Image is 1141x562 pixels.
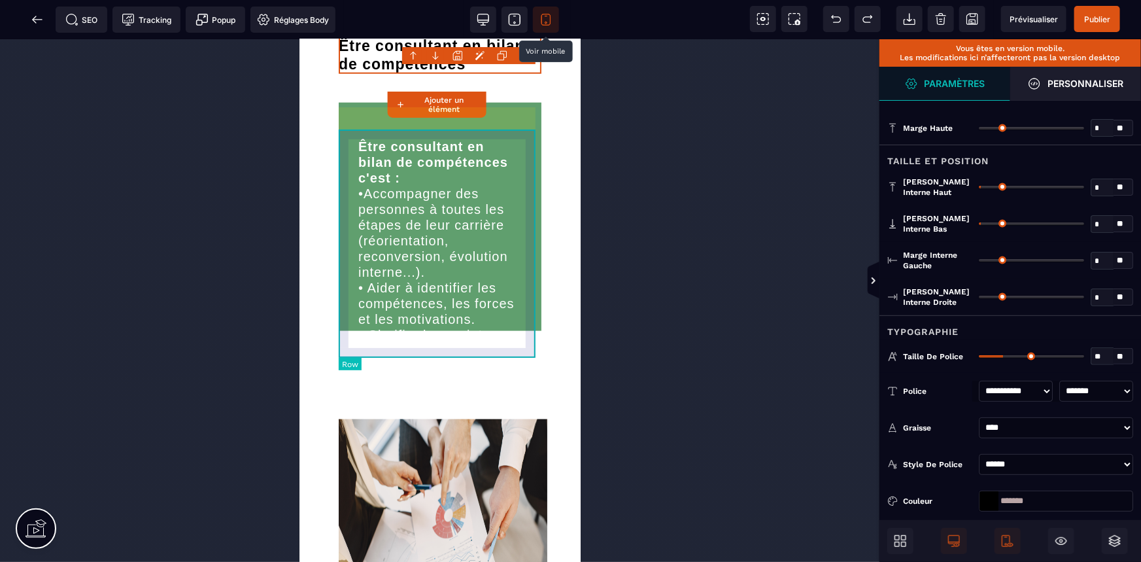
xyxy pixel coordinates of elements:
[1010,67,1141,101] span: Ouvrir le gestionnaire de styles
[1102,528,1128,554] span: Ouvrir les calques
[941,528,967,554] span: Afficher le desktop
[1074,6,1120,32] span: Enregistrer le contenu
[502,7,528,33] span: Voir tablette
[59,147,213,240] span: Accompagner des personnes à toutes les étapes de leur carrière (réorientation, reconversion, évol...
[903,287,972,307] span: [PERSON_NAME] interne droite
[886,53,1134,62] p: Les modifications ici n’affecteront pas la version desktop
[903,495,972,508] div: Couleur
[1084,14,1110,24] span: Publier
[750,6,776,32] span: Voir les composants
[470,7,496,33] span: Voir bureau
[903,123,953,133] span: Marge haute
[925,79,985,88] strong: Paramètres
[781,6,808,32] span: Capture d'écran
[903,250,972,271] span: Marge interne gauche
[959,6,985,32] span: Enregistrer
[1010,14,1058,24] span: Prévisualiser
[903,421,972,434] div: Graisse
[388,92,486,118] button: Ajouter un élément
[65,13,98,26] span: SEO
[59,289,196,334] span: • Clarifier les projets professionnels et les rendre réalisables.
[59,100,213,146] b: Être consultant en bilan de compétences c'est :
[122,13,171,26] span: Tracking
[1048,528,1074,554] span: Masquer le bloc
[186,7,245,33] span: Créer une alerte modale
[879,315,1141,340] div: Typographie
[24,7,50,33] span: Retour
[410,96,479,114] strong: Ajouter un élément
[1001,6,1066,32] span: Aperçu
[823,6,849,32] span: Défaire
[903,458,972,471] div: Style de police
[903,385,972,398] div: Police
[879,67,1010,101] span: Ouvrir le gestionnaire de styles
[257,13,329,26] span: Réglages Body
[903,177,972,198] span: [PERSON_NAME] interne haut
[112,7,180,33] span: Code de suivi
[196,13,236,26] span: Popup
[928,6,954,32] span: Nettoyage
[250,7,335,33] span: Favicon
[896,6,923,32] span: Importer
[59,241,219,287] span: • Aider à identifier les compétences, les forces et les motivations.
[903,213,972,234] span: [PERSON_NAME] interne bas
[903,351,963,362] span: Taille de police
[886,44,1134,53] p: Vous êtes en version mobile.
[855,6,881,32] span: Rétablir
[56,7,107,33] span: Métadata SEO
[879,262,893,301] span: Afficher les vues
[533,7,559,33] span: Voir mobile
[887,528,913,554] span: Ouvrir les blocs
[995,528,1021,554] span: Afficher le mobile
[59,147,213,240] span: •
[1047,79,1123,88] strong: Personnaliser
[879,145,1141,169] div: Taille et position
